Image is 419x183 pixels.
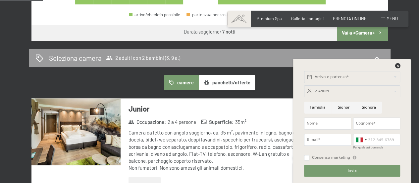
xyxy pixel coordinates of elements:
button: Vai a «Camera» [337,25,388,41]
span: 2 a 4 persone [167,119,196,126]
div: Italy (Italia): +39 [353,134,369,145]
button: camere [164,75,198,90]
a: Premium Spa [257,16,282,21]
h3: Junior [129,104,308,114]
span: 35 m² [235,119,246,126]
a: Galleria immagini [291,16,324,21]
span: Invia [348,168,357,173]
button: pacchetti/offerte [199,75,255,90]
span: Menu [387,16,398,21]
img: mss_renderimg.php [31,98,121,165]
div: Camera da letto con angolo soggiorno, ca. 35 m², pavimento in legno, bagno con doccia, bidet, wc ... [129,129,308,172]
strong: Occupazione : [128,119,166,126]
strong: Superficie : [201,119,234,126]
input: 312 345 6789 [353,134,400,146]
div: partenza/check-out non effettuabile [186,13,261,17]
div: Durata soggiorno: [184,29,236,35]
div: arrivo/check-in possibile [129,13,180,17]
span: 2 adulti con 2 bambini (3, 9 a.) [106,54,180,61]
button: Invia [304,165,400,177]
b: 7 notti [222,29,236,35]
a: PRENOTA ONLINE [333,16,367,21]
span: Consenso marketing [312,155,350,160]
label: Per qualsiasi domanda [353,146,383,149]
h2: Seleziona camera [49,53,102,63]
